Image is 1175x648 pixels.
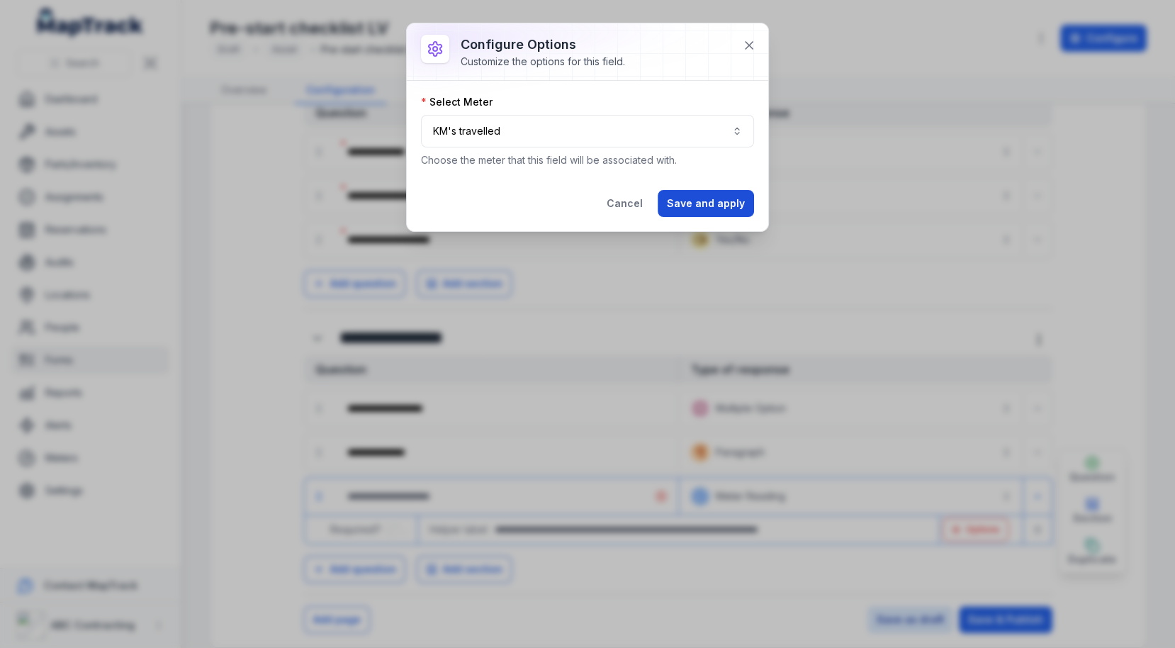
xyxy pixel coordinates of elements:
[421,115,754,147] button: KM's travelled
[421,153,754,167] p: Choose the meter that this field will be associated with.
[421,95,493,109] label: Select Meter
[597,190,652,217] button: Cancel
[461,55,625,69] div: Customize the options for this field.
[461,35,625,55] h3: Configure options
[658,190,754,217] button: Save and apply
